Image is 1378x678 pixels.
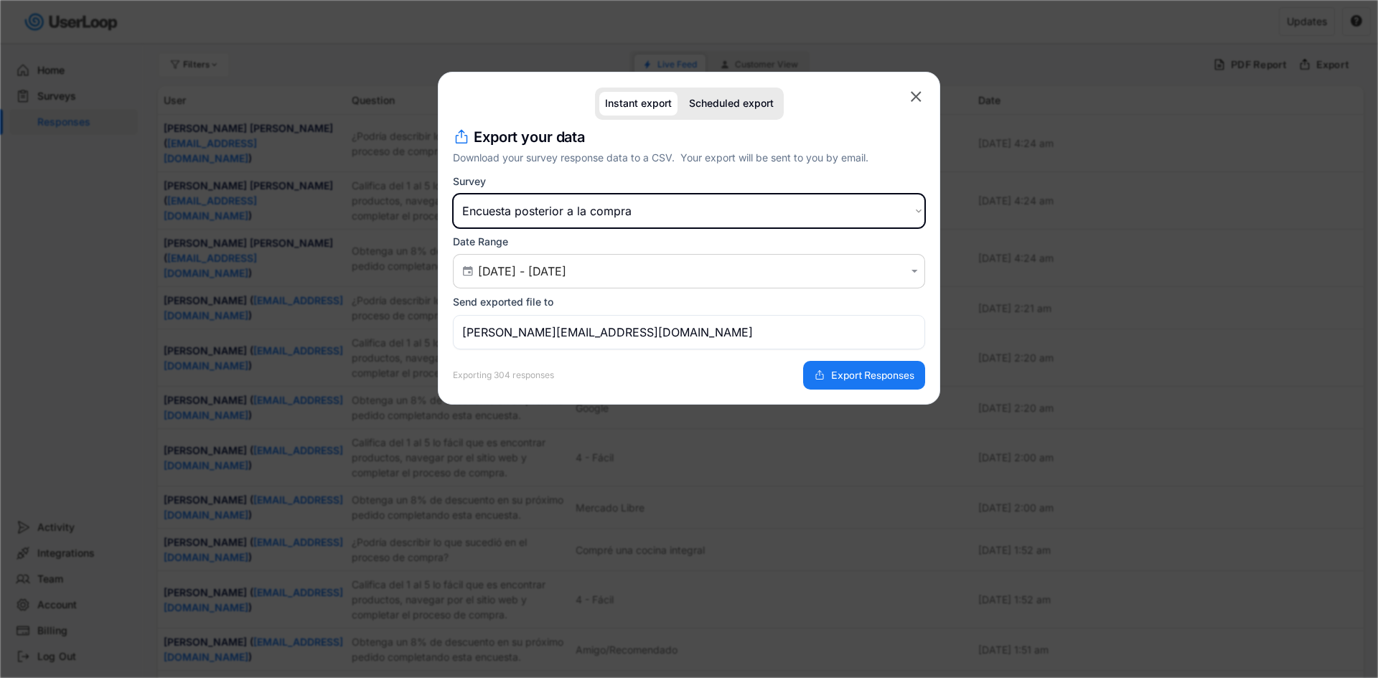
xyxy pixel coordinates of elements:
[689,98,774,110] div: Scheduled export
[907,88,925,105] button: 
[803,361,925,390] button: Export Responses
[453,296,553,309] div: Send exported file to
[453,371,554,380] div: Exporting 304 responses
[461,265,474,278] button: 
[474,127,585,147] h4: Export your data
[463,265,473,278] text: 
[478,264,904,278] input: Air Date/Time Picker
[453,150,925,165] div: Download your survey response data to a CSV. Your export will be sent to you by email.
[911,88,922,105] text: 
[831,370,914,380] span: Export Responses
[908,265,921,278] button: 
[453,235,508,248] div: Date Range
[453,175,486,188] div: Survey
[911,265,918,277] text: 
[605,98,672,110] div: Instant export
